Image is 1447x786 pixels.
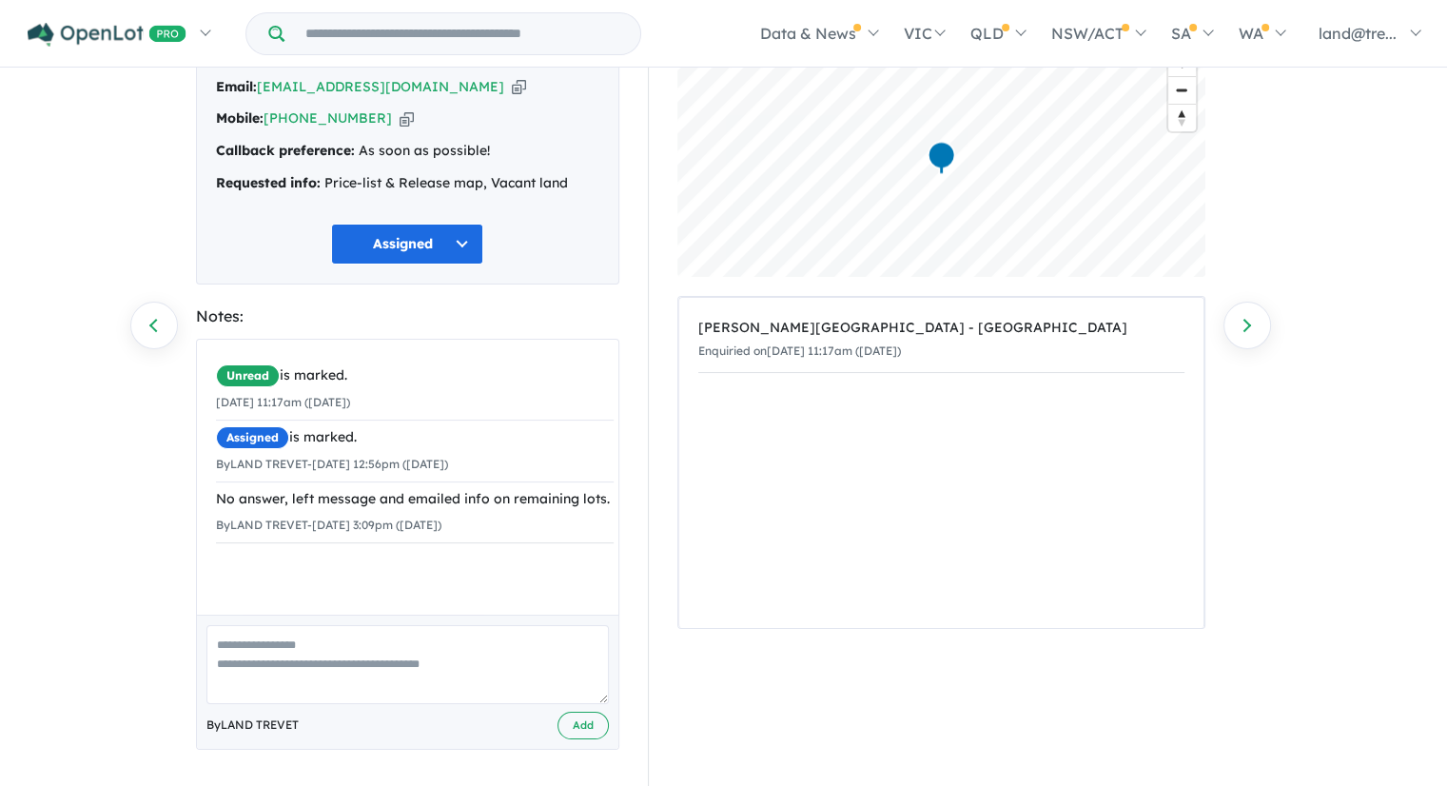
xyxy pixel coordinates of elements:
[216,426,289,449] span: Assigned
[1168,76,1196,104] button: Zoom out
[216,518,441,532] small: By LAND TREVET - [DATE] 3:09pm ([DATE])
[216,488,614,511] div: No answer, left message and emailed info on remaining lots.
[331,224,483,265] button: Assigned
[400,108,414,128] button: Copy
[216,395,350,409] small: [DATE] 11:17am ([DATE])
[196,304,619,329] div: Notes:
[216,142,355,159] strong: Callback preference:
[512,77,526,97] button: Copy
[927,141,955,176] div: Map marker
[1168,77,1196,104] span: Zoom out
[698,344,901,358] small: Enquiried on [DATE] 11:17am ([DATE])
[288,13,636,54] input: Try estate name, suburb, builder or developer
[216,172,599,195] div: Price-list & Release map, Vacant land
[677,39,1205,277] canvas: Map
[257,78,504,95] a: [EMAIL_ADDRESS][DOMAIN_NAME]
[1168,104,1196,131] button: Reset bearing to north
[216,426,614,449] div: is marked.
[698,317,1184,340] div: [PERSON_NAME][GEOGRAPHIC_DATA] - [GEOGRAPHIC_DATA]
[216,364,614,387] div: is marked.
[216,78,257,95] strong: Email:
[216,457,448,471] small: By LAND TREVET - [DATE] 12:56pm ([DATE])
[1319,24,1397,43] span: land@tre...
[216,109,264,127] strong: Mobile:
[206,716,299,735] span: By LAND TREVET
[28,23,186,47] img: Openlot PRO Logo White
[698,307,1184,373] a: [PERSON_NAME][GEOGRAPHIC_DATA] - [GEOGRAPHIC_DATA]Enquiried on[DATE] 11:17am ([DATE])
[264,109,392,127] a: [PHONE_NUMBER]
[216,364,280,387] span: Unread
[216,174,321,191] strong: Requested info:
[1168,105,1196,131] span: Reset bearing to north
[557,712,609,739] button: Add
[216,140,599,163] div: As soon as possible!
